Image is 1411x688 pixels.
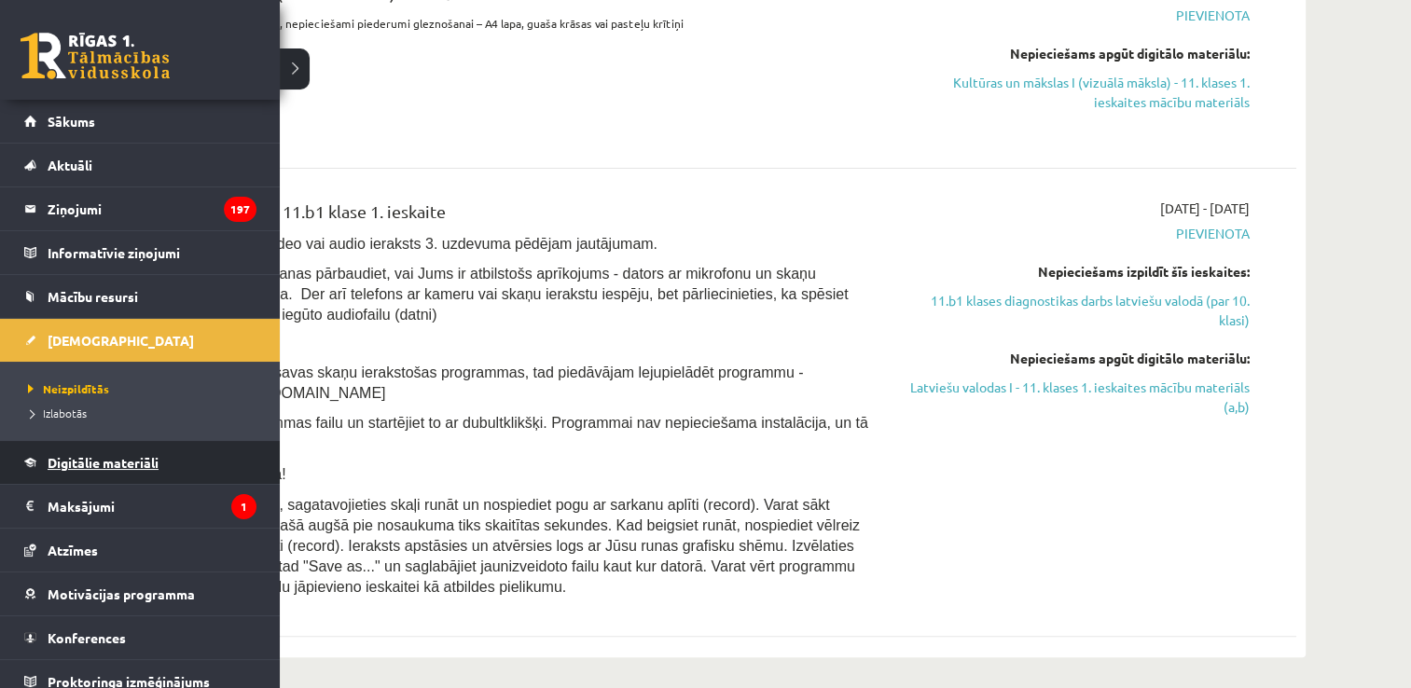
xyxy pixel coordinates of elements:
[224,197,256,222] i: 197
[48,288,138,305] span: Mācību resursi
[24,529,256,571] a: Atzīmes
[24,231,256,274] a: Informatīvie ziņojumi
[48,157,92,173] span: Aktuāli
[48,585,195,602] span: Motivācijas programma
[140,266,848,323] span: Pirms ieskaites pildīšanas pārbaudiet, vai Jums ir atbilstošs aprīkojums - dators ar mikrofonu un...
[898,349,1250,368] div: Nepieciešams apgūt digitālo materiālu:
[48,542,98,558] span: Atzīmes
[48,113,95,130] span: Sākums
[24,319,256,362] a: [DEMOGRAPHIC_DATA]
[24,144,256,186] a: Aktuāli
[898,224,1250,243] span: Pievienota
[140,236,657,252] span: Ieskaitē būs jāveic video vai audio ieraksts 3. uzdevuma pēdējam jautājumam.
[24,572,256,615] a: Motivācijas programma
[23,405,261,421] a: Izlabotās
[1160,199,1250,218] span: [DATE] - [DATE]
[48,629,126,646] span: Konferences
[48,485,256,528] legend: Maksājumi
[140,365,803,401] span: Ja Jums nav datorā savas skaņu ierakstošas programmas, tad piedāvājam lejupielādēt programmu - Wa...
[231,494,256,519] i: 1
[140,497,860,595] span: Startējiet programmu, sagatavojieties skaļi runāt un nospiediet pogu ar sarkanu aplīti (record). ...
[140,199,870,233] div: Latviešu valoda JK 11.b1 klase 1. ieskaite
[898,378,1250,417] a: Latviešu valodas I - 11. klases 1. ieskaites mācību materiāls (a,b)
[24,485,256,528] a: Maksājumi1
[21,33,170,79] a: Rīgas 1. Tālmācības vidusskola
[898,44,1250,63] div: Nepieciešams apgūt digitālo materiālu:
[898,73,1250,112] a: Kultūras un mākslas I (vizuālā māksla) - 11. klases 1. ieskaites mācību materiāls
[24,616,256,659] a: Konferences
[23,381,109,396] span: Neizpildītās
[48,332,194,349] span: [DEMOGRAPHIC_DATA]
[140,415,868,451] span: Lejuplādējiet programmas failu un startējiet to ar dubultklikšķi. Programmai nav nepieciešama ins...
[24,441,256,484] a: Digitālie materiāli
[23,380,261,397] a: Neizpildītās
[898,262,1250,282] div: Nepieciešams izpildīt šīs ieskaites:
[48,454,159,471] span: Digitālie materiāli
[48,187,256,230] legend: Ziņojumi
[23,406,87,420] span: Izlabotās
[140,15,870,32] p: Ieskaitē būs radošais darbs, nepieciešami piederumi gleznošanai – A4 lapa, guaša krāsas vai paste...
[898,291,1250,330] a: 11.b1 klases diagnostikas darbs latviešu valodā (par 10. klasi)
[48,231,256,274] legend: Informatīvie ziņojumi
[898,6,1250,25] span: Pievienota
[24,100,256,143] a: Sākums
[24,275,256,318] a: Mācību resursi
[24,187,256,230] a: Ziņojumi197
